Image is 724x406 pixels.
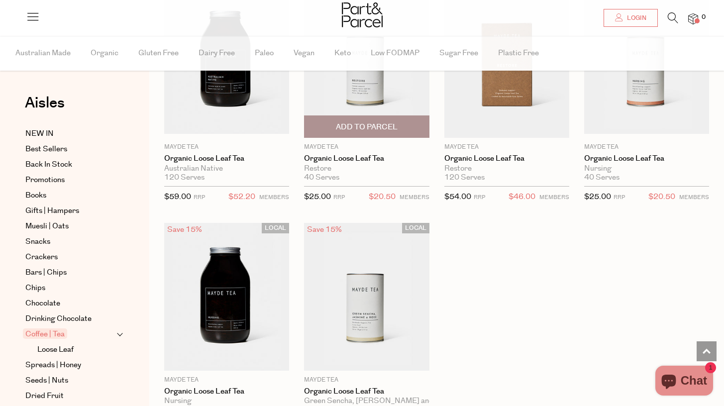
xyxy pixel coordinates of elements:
span: Loose Leaf [37,344,74,356]
inbox-online-store-chat: Shopify online store chat [652,366,716,398]
span: $46.00 [509,191,535,203]
a: Organic Loose Leaf Tea [444,154,569,163]
img: Organic Loose Leaf Tea [164,223,289,371]
span: $25.00 [584,192,611,202]
span: Back In Stock [25,159,72,171]
span: 120 Serves [164,173,205,182]
a: Aisles [25,96,65,120]
a: Chips [25,282,116,294]
div: Australian Native [164,164,289,173]
div: Save 15% [164,223,205,236]
span: Books [25,190,46,202]
a: Coffee | Tea [25,328,116,340]
span: NEW IN [25,128,54,140]
a: Crackers [25,251,116,263]
span: $20.50 [648,191,675,203]
a: Back In Stock [25,159,116,171]
p: Mayde Tea [584,143,709,152]
span: Best Sellers [25,143,67,155]
a: Dried Fruit [25,390,116,402]
span: Muesli | Oats [25,220,69,232]
span: Seeds | Nuts [25,375,68,387]
span: Organic [91,36,118,71]
span: LOCAL [262,223,289,233]
span: Crackers [25,251,58,263]
p: Mayde Tea [304,143,429,152]
span: Login [624,14,646,22]
span: Add To Parcel [336,122,398,132]
span: 120 Serves [444,173,485,182]
p: Mayde Tea [164,376,289,385]
button: Expand/Collapse Coffee | Tea [116,328,123,340]
span: Chocolate [25,298,60,309]
a: Organic Loose Leaf Tea [304,387,429,396]
a: Chocolate [25,298,116,309]
a: Seeds | Nuts [25,375,116,387]
span: Keto [334,36,351,71]
span: $54.00 [444,192,471,202]
span: Spreads | Honey [25,359,81,371]
span: Vegan [294,36,314,71]
p: Mayde Tea [444,143,569,152]
small: MEMBERS [679,194,709,201]
span: Gluten Free [138,36,179,71]
span: $25.00 [304,192,331,202]
a: Organic Loose Leaf Tea [164,154,289,163]
img: Part&Parcel [342,2,383,27]
small: MEMBERS [539,194,569,201]
small: RRP [333,194,345,201]
a: Gifts | Hampers [25,205,116,217]
span: 40 Serves [584,173,620,182]
a: Organic Loose Leaf Tea [304,154,429,163]
button: Add To Parcel [304,115,429,138]
span: Dairy Free [199,36,235,71]
div: Restore [304,164,429,173]
a: Drinking Chocolate [25,313,116,325]
div: Restore [444,164,569,173]
a: Login [604,9,658,27]
a: NEW IN [25,128,116,140]
span: Paleo [255,36,274,71]
a: Spreads | Honey [25,359,116,371]
span: Coffee | Tea [23,328,67,339]
a: 0 [688,13,698,24]
a: Organic Loose Leaf Tea [164,387,289,396]
span: 40 Serves [304,173,339,182]
div: Green Sencha, [PERSON_NAME] and [PERSON_NAME] [304,397,429,406]
span: Australian Made [15,36,71,71]
span: Gifts | Hampers [25,205,79,217]
div: Save 15% [304,223,345,236]
span: Promotions [25,174,65,186]
a: Muesli | Oats [25,220,116,232]
a: Bars | Chips [25,267,116,279]
small: MEMBERS [400,194,429,201]
img: Organic Loose Leaf Tea [304,223,429,371]
span: $20.50 [369,191,396,203]
span: Plastic Free [498,36,539,71]
small: MEMBERS [259,194,289,201]
span: 0 [699,13,708,22]
span: Snacks [25,236,50,248]
div: Nursing [584,164,709,173]
a: Snacks [25,236,116,248]
span: $59.00 [164,192,191,202]
span: Dried Fruit [25,390,64,402]
div: Nursing [164,397,289,406]
p: Mayde Tea [304,376,429,385]
a: Best Sellers [25,143,116,155]
span: Low FODMAP [371,36,419,71]
span: Drinking Chocolate [25,313,92,325]
span: LOCAL [402,223,429,233]
a: Promotions [25,174,116,186]
span: Sugar Free [439,36,478,71]
small: RRP [614,194,625,201]
a: Organic Loose Leaf Tea [584,154,709,163]
small: RRP [474,194,485,201]
a: Loose Leaf [37,344,116,356]
span: Chips [25,282,45,294]
a: Books [25,190,116,202]
span: Bars | Chips [25,267,67,279]
p: Mayde Tea [164,143,289,152]
span: Aisles [25,92,65,114]
span: $52.20 [228,191,255,203]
